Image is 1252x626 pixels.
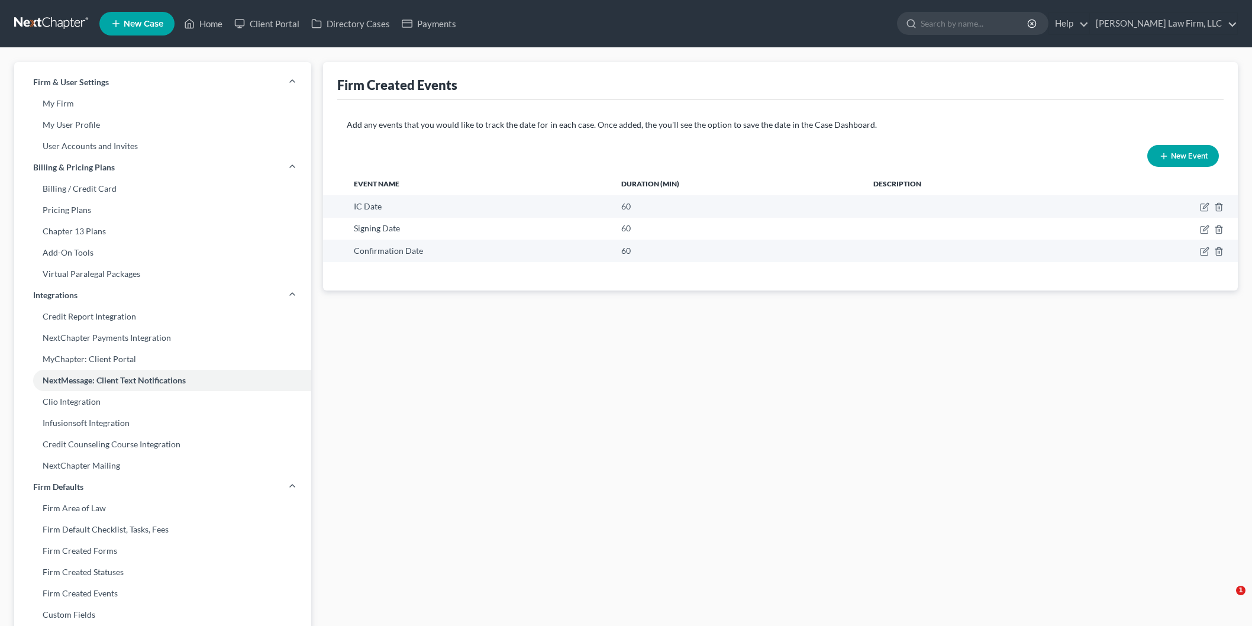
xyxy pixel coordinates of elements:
[621,222,854,234] div: 60
[33,289,78,301] span: Integrations
[14,306,311,327] a: Credit Report Integration
[14,93,311,114] a: My Firm
[14,434,311,455] a: Credit Counseling Course Integration
[14,242,311,263] a: Add-On Tools
[124,20,163,28] span: New Case
[14,263,311,285] a: Virtual Paralegal Packages
[354,179,399,188] span: Event Name
[33,162,115,173] span: Billing & Pricing Plans
[14,370,311,391] a: NextMessage: Client Text Notifications
[354,201,602,212] div: IC Date
[347,119,1214,131] p: Add any events that you would like to track the date for in each case. Once added, the you'll see...
[1200,225,1209,234] button: firmCaseType.title
[1171,151,1208,161] span: New Event
[1049,13,1089,34] a: Help
[14,455,311,476] a: NextChapter Mailing
[14,604,311,625] a: Custom Fields
[33,481,83,493] span: Firm Defaults
[1200,202,1209,212] button: firmCaseType.title
[14,498,311,519] a: Firm Area of Law
[621,179,679,188] span: Duration (min)
[1147,145,1219,167] button: New Event
[1236,586,1245,595] span: 1
[14,562,311,583] a: Firm Created Statuses
[354,245,602,257] div: Confirmation Date
[14,349,311,370] a: MyChapter: Client Portal
[337,76,1224,93] div: Firm Created Events
[14,135,311,157] a: User Accounts and Invites
[14,476,311,498] a: Firm Defaults
[14,72,311,93] a: Firm & User Settings
[14,114,311,135] a: My User Profile
[14,157,311,178] a: Billing & Pricing Plans
[1200,247,1209,256] button: firmCaseType.title
[14,178,311,199] a: Billing / Credit Card
[14,540,311,562] a: Firm Created Forms
[14,285,311,306] a: Integrations
[14,583,311,604] a: Firm Created Events
[396,13,462,34] a: Payments
[621,245,854,257] div: 60
[14,391,311,412] a: Clio Integration
[178,13,228,34] a: Home
[33,76,109,88] span: Firm & User Settings
[873,179,921,188] span: Description
[14,199,311,221] a: Pricing Plans
[1212,586,1240,614] iframe: Intercom live chat
[1090,13,1237,34] a: [PERSON_NAME] Law Firm, LLC
[354,222,602,234] div: Signing Date
[921,12,1029,34] input: Search by name...
[305,13,396,34] a: Directory Cases
[14,519,311,540] a: Firm Default Checklist, Tasks, Fees
[14,327,311,349] a: NextChapter Payments Integration
[228,13,305,34] a: Client Portal
[14,412,311,434] a: Infusionsoft Integration
[621,201,854,212] div: 60
[14,221,311,242] a: Chapter 13 Plans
